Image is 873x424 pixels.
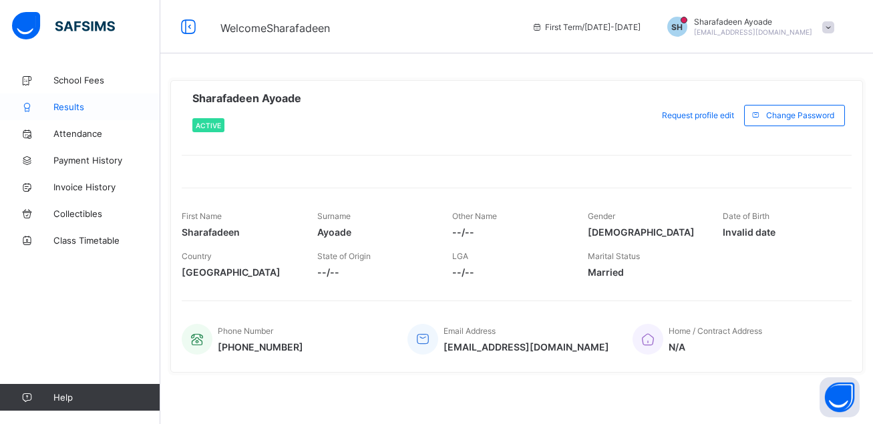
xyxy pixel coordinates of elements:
span: Country [182,251,212,261]
button: Open asap [820,377,860,417]
span: Collectibles [53,208,160,219]
span: Surname [317,211,351,221]
span: [GEOGRAPHIC_DATA] [182,266,297,278]
span: Gender [588,211,615,221]
span: Attendance [53,128,160,139]
span: Active [196,122,221,130]
span: LGA [452,251,468,261]
span: [EMAIL_ADDRESS][DOMAIN_NAME] [444,341,609,353]
span: --/-- [452,266,568,278]
span: session/term information [532,22,641,32]
span: Sharafadeen Ayoade [192,91,301,105]
div: SharafadeenAyoade [654,17,841,37]
span: Invoice History [53,182,160,192]
span: Other Name [452,211,497,221]
span: --/-- [452,226,568,238]
span: Email Address [444,326,496,336]
span: Request profile edit [662,110,734,120]
span: Invalid date [723,226,838,238]
span: First Name [182,211,222,221]
span: Class Timetable [53,235,160,246]
span: SH [671,22,683,32]
span: Date of Birth [723,211,769,221]
span: State of Origin [317,251,371,261]
span: School Fees [53,75,160,85]
span: Welcome Sharafadeen [220,21,330,35]
span: Marital Status [588,251,640,261]
span: Married [588,266,703,278]
span: [PHONE_NUMBER] [218,341,303,353]
span: Payment History [53,155,160,166]
span: [EMAIL_ADDRESS][DOMAIN_NAME] [694,28,812,36]
span: Sharafadeen [182,226,297,238]
span: Results [53,101,160,112]
span: Sharafadeen Ayoade [694,17,812,27]
span: --/-- [317,266,433,278]
span: N/A [669,341,762,353]
span: Phone Number [218,326,273,336]
span: Home / Contract Address [669,326,762,336]
span: Change Password [766,110,834,120]
span: [DEMOGRAPHIC_DATA] [588,226,703,238]
img: safsims [12,12,115,40]
span: Help [53,392,160,403]
span: Ayoade [317,226,433,238]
